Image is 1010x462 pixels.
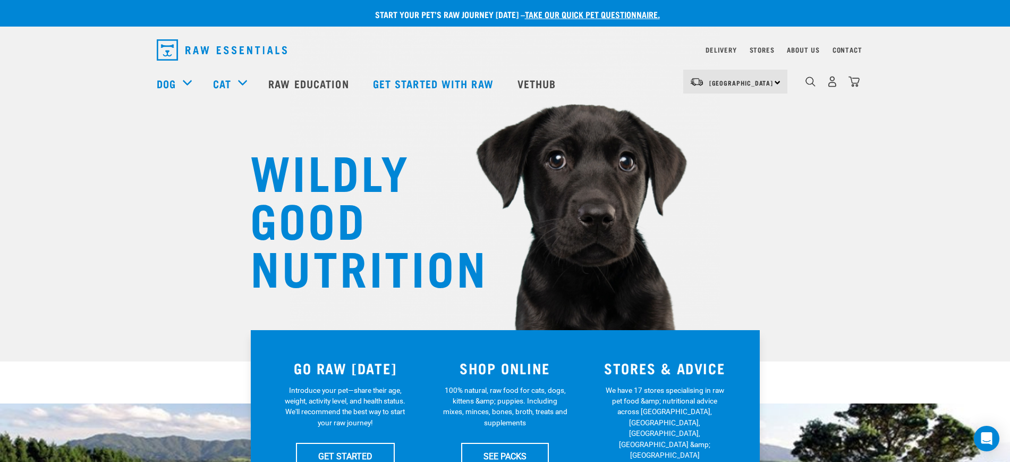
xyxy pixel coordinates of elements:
[591,360,739,376] h3: STORES & ADVICE
[706,48,736,52] a: Delivery
[507,62,570,105] a: Vethub
[805,77,816,87] img: home-icon-1@2x.png
[833,48,862,52] a: Contact
[213,75,231,91] a: Cat
[827,76,838,87] img: user.png
[848,76,860,87] img: home-icon@2x.png
[525,12,660,16] a: take our quick pet questionnaire.
[974,426,999,451] div: Open Intercom Messenger
[443,385,567,429] p: 100% natural, raw food for cats, dogs, kittens &amp; puppies. Including mixes, minces, bones, bro...
[709,81,774,85] span: [GEOGRAPHIC_DATA]
[157,75,176,91] a: Dog
[362,62,507,105] a: Get started with Raw
[148,35,862,65] nav: dropdown navigation
[283,385,408,429] p: Introduce your pet—share their age, weight, activity level, and health status. We'll recommend th...
[602,385,727,461] p: We have 17 stores specialising in raw pet food &amp; nutritional advice across [GEOGRAPHIC_DATA],...
[272,360,419,376] h3: GO RAW [DATE]
[250,146,463,290] h1: WILDLY GOOD NUTRITION
[431,360,579,376] h3: SHOP ONLINE
[787,48,819,52] a: About Us
[258,62,362,105] a: Raw Education
[750,48,775,52] a: Stores
[690,77,704,87] img: van-moving.png
[157,39,287,61] img: Raw Essentials Logo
